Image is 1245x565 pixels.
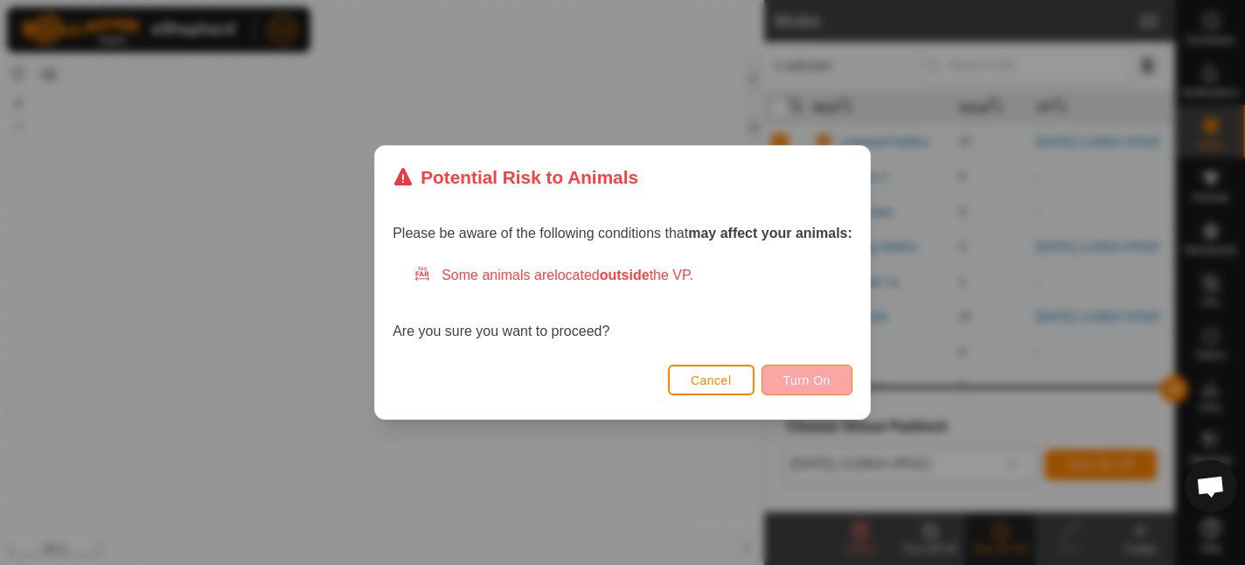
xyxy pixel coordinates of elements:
[668,365,755,395] button: Cancel
[393,226,852,241] span: Please be aware of the following conditions that
[393,164,638,191] div: Potential Risk to Animals
[600,268,650,282] strong: outside
[393,265,852,342] div: Are you sure you want to proceed?
[688,226,852,241] strong: may affect your animals:
[414,265,852,286] div: Some animals are
[762,365,852,395] button: Turn On
[691,373,732,387] span: Cancel
[1185,460,1237,513] div: Open chat
[783,373,831,387] span: Turn On
[554,268,693,282] span: located the VP.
